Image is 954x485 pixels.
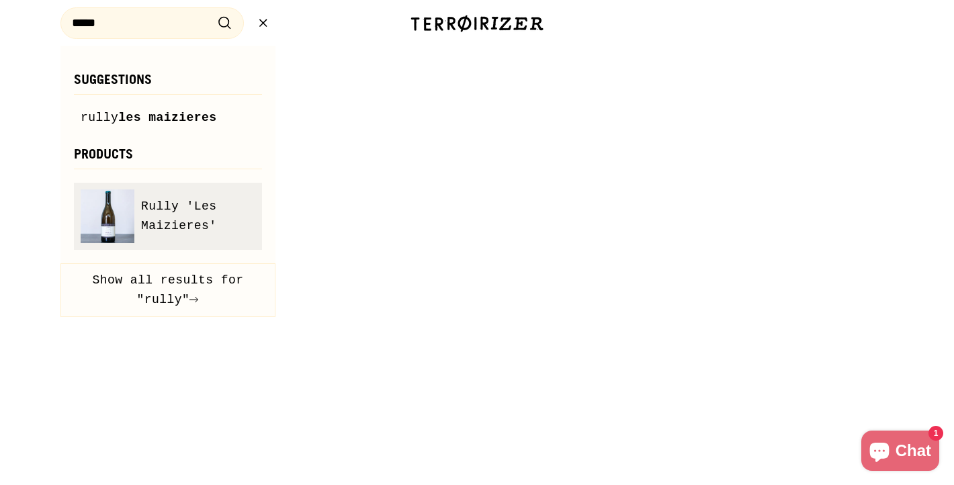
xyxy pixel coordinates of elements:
[81,108,255,128] a: rullyles maizieres
[81,189,255,243] a: Rully 'Les Maizieres' Rully 'Les Maizieres'
[60,263,275,317] button: Show all results for "rully"
[74,73,262,95] h3: Suggestions
[857,431,943,474] inbox-online-store-chat: Shopify online store chat
[118,111,216,124] span: les maizieres
[81,111,118,124] mark: rully
[74,147,262,169] h3: Products
[141,197,255,236] span: Rully 'Les Maizieres'
[81,189,134,243] img: Rully 'Les Maizieres'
